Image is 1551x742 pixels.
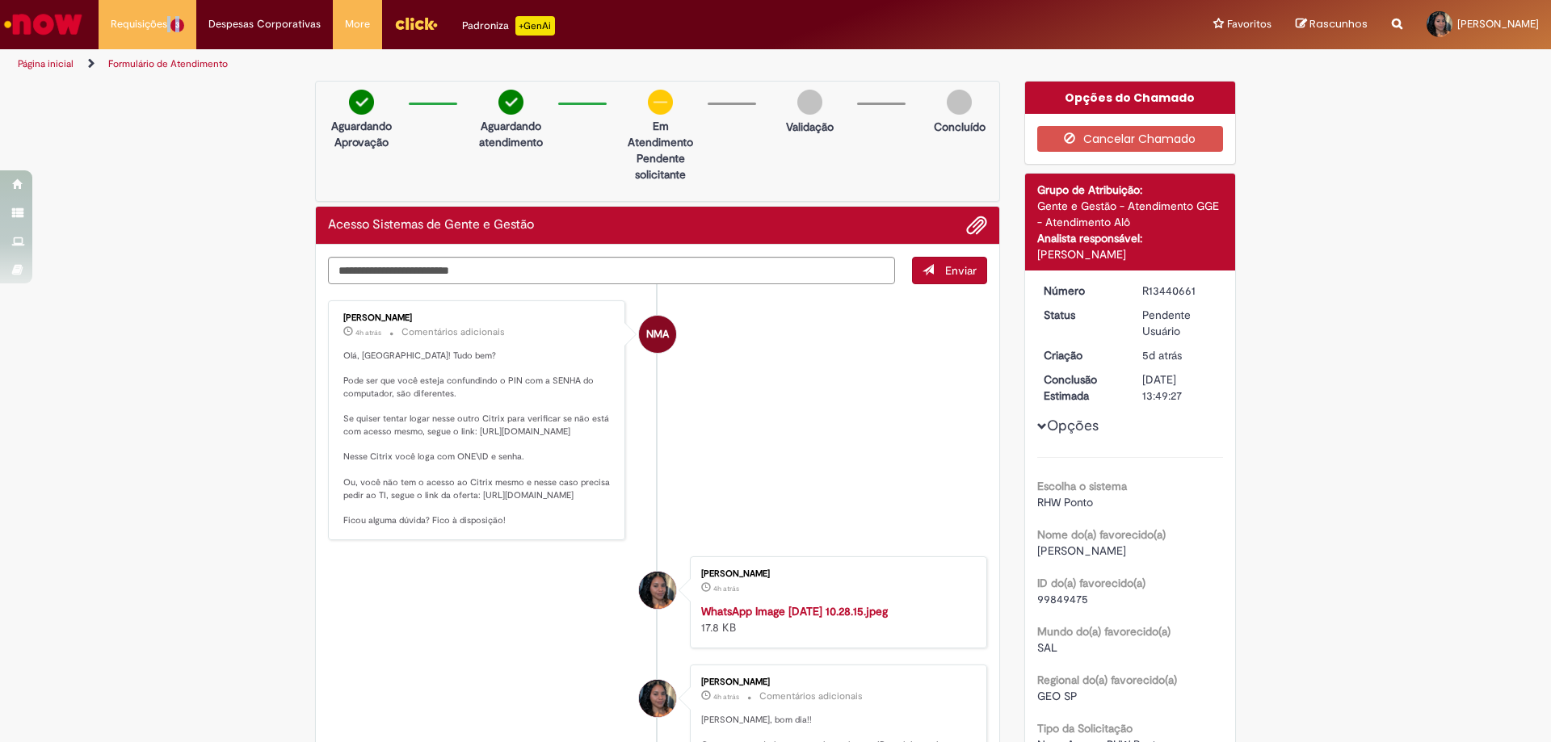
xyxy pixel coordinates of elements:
[1142,348,1182,363] time: 22/08/2025 16:02:21
[343,313,612,323] div: [PERSON_NAME]
[947,90,972,115] img: img-circle-grey.png
[639,680,676,717] div: Sofia Da Silveira Chagas
[462,16,555,36] div: Padroniza
[701,569,970,579] div: [PERSON_NAME]
[1032,307,1131,323] dt: Status
[1032,283,1131,299] dt: Número
[328,218,534,233] h2: Acesso Sistemas de Gente e Gestão Histórico de tíquete
[713,692,739,702] span: 4h atrás
[1037,126,1224,152] button: Cancelar Chamado
[713,584,739,593] span: 4h atrás
[934,119,986,135] p: Concluído
[912,257,987,284] button: Enviar
[759,690,863,703] small: Comentários adicionais
[1037,640,1057,655] span: SAL
[1037,230,1224,246] div: Analista responsável:
[1142,371,1217,404] div: [DATE] 13:49:27
[701,677,970,687] div: [PERSON_NAME]
[621,118,700,150] p: Em Atendimento
[355,328,381,337] span: 4h atrás
[1037,689,1078,703] span: GEO SP
[713,692,739,702] time: 27/08/2025 10:27:45
[343,350,612,527] p: Olá, [GEOGRAPHIC_DATA]! Tudo bem? Pode ser que você esteja confundindo o PIN com a SENHA do compu...
[1037,576,1145,590] b: ID do(a) favorecido(a)
[1037,543,1126,558] span: [PERSON_NAME]
[1032,371,1131,404] dt: Conclusão Estimada
[1227,16,1271,32] span: Favoritos
[345,16,370,32] span: More
[401,325,505,339] small: Comentários adicionais
[2,8,85,40] img: ServiceNow
[713,584,739,593] time: 27/08/2025 10:28:35
[170,19,184,32] span: 3
[1037,721,1133,736] b: Tipo da Solicitação
[1037,479,1127,493] b: Escolha o sistema
[1457,17,1539,31] span: [PERSON_NAME]
[1025,82,1236,114] div: Opções do Chamado
[1037,246,1224,262] div: [PERSON_NAME]
[12,49,1022,79] ul: Trilhas de página
[1037,495,1093,509] span: RHW Ponto
[1037,182,1224,198] div: Grupo de Atribuição:
[786,119,834,135] p: Validação
[322,118,401,150] p: Aguardando Aprovação
[328,257,895,284] textarea: Digite sua mensagem aqui...
[111,16,167,32] span: Requisições
[498,90,523,115] img: check-circle-green.png
[18,57,74,70] a: Página inicial
[1037,198,1224,230] div: Gente e Gestão - Atendimento GGE - Atendimento Alô
[701,604,888,618] a: WhatsApp Image [DATE] 10.28.15.jpeg
[1037,673,1177,687] b: Regional do(a) favorecido(a)
[966,215,987,236] button: Adicionar anexos
[1142,283,1217,299] div: R13440661
[208,16,321,32] span: Despesas Corporativas
[1037,527,1166,542] b: Nome do(a) favorecido(a)
[797,90,822,115] img: img-circle-grey.png
[355,328,381,337] time: 27/08/2025 10:35:15
[1037,592,1088,606] span: 99849475
[108,57,228,70] a: Formulário de Atendimento
[945,263,977,278] span: Enviar
[701,603,970,635] div: 17.8 KB
[648,90,673,115] img: circle-minus.png
[639,572,676,609] div: Sofia Da Silveira Chagas
[394,11,438,36] img: click_logo_yellow_360x200.png
[1142,307,1217,339] div: Pendente Usuário
[349,90,374,115] img: check-circle-green.png
[1037,624,1171,639] b: Mundo do(a) favorecido(a)
[1142,347,1217,363] div: 22/08/2025 16:02:21
[1032,347,1131,363] dt: Criação
[639,316,676,353] div: Neilyse Moraes Almeida
[621,150,700,182] p: Pendente solicitante
[472,118,550,150] p: Aguardando atendimento
[1309,16,1368,31] span: Rascunhos
[1142,348,1182,363] span: 5d atrás
[1296,17,1368,32] a: Rascunhos
[515,16,555,36] p: +GenAi
[646,315,669,354] span: NMA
